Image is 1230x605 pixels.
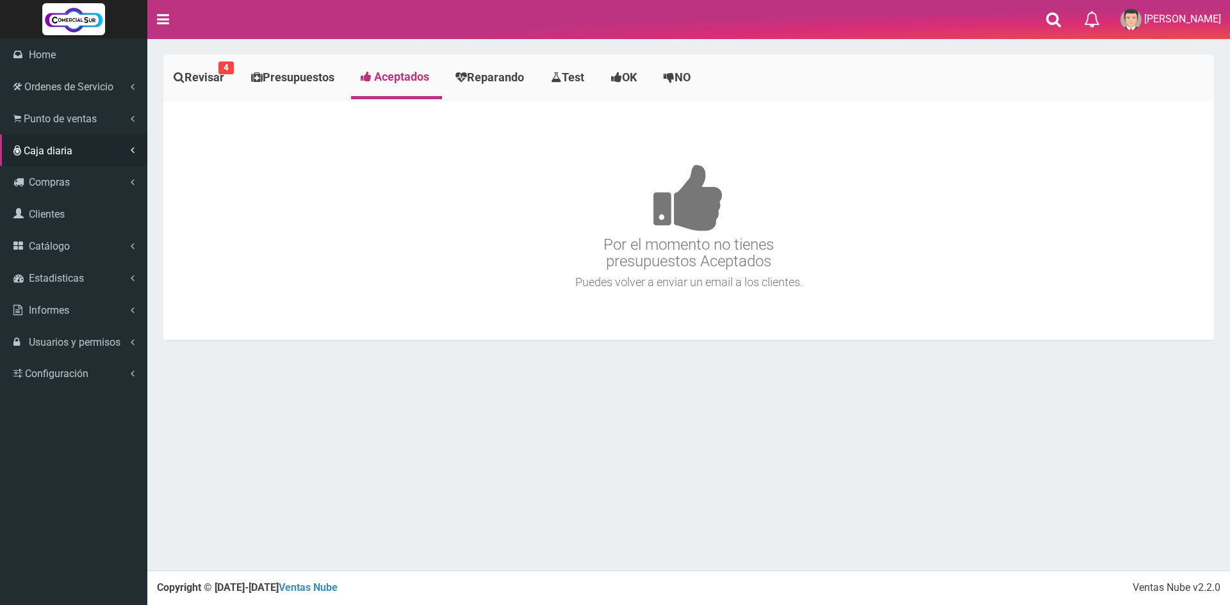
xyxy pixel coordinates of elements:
span: Reparando [467,70,524,84]
span: NO [675,70,691,84]
a: NO [653,58,704,97]
span: Informes [29,304,69,316]
span: Configuración [25,367,88,380]
span: Test [562,70,584,84]
span: Catálogo [29,240,70,252]
span: [PERSON_NAME] [1144,13,1221,25]
img: User Image [1120,9,1142,30]
span: Aceptados [374,70,429,83]
h4: Puedes volver a enviar un email a los clientes. [167,276,1211,289]
span: Caja diaria [24,145,72,157]
span: Presupuestos [263,70,334,84]
span: Punto de ventas [24,113,97,125]
strong: Copyright © [DATE]-[DATE] [157,581,338,593]
a: Revisar4 [163,58,238,97]
span: Home [29,49,56,61]
span: Ordenes de Servicio [24,81,113,93]
a: OK [601,58,650,97]
small: 4 [218,61,234,74]
a: Test [541,58,598,97]
span: Usuarios y permisos [29,336,120,348]
img: Logo grande [42,3,105,35]
a: Ventas Nube [279,581,338,593]
span: Revisar [184,70,224,84]
span: OK [622,70,637,84]
a: Presupuestos [241,58,348,97]
span: Estadisticas [29,272,84,284]
a: Aceptados [351,58,442,96]
span: Clientes [29,208,65,220]
h3: Por el momento no tienes presupuestos Aceptados [167,125,1211,270]
a: Reparando [445,58,537,97]
div: Ventas Nube v2.2.0 [1133,581,1220,595]
span: Compras [29,176,70,188]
